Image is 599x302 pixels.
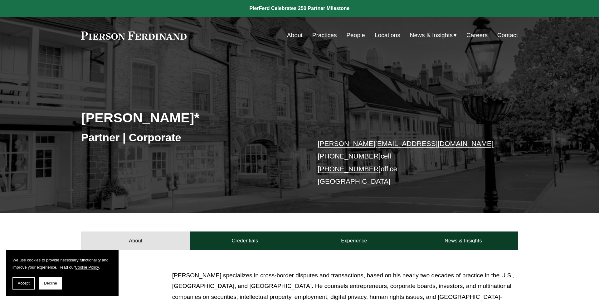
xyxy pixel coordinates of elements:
a: [PHONE_NUMBER] [318,152,381,160]
a: Contact [497,29,518,41]
button: Accept [12,277,35,290]
p: cell office [GEOGRAPHIC_DATA] [318,138,499,188]
a: Experience [299,231,409,250]
a: Cookie Policy [75,265,99,270]
a: People [346,29,365,41]
section: Cookie banner [6,250,119,296]
a: [PHONE_NUMBER] [318,165,381,173]
a: About [287,29,303,41]
button: Decline [39,277,62,290]
h3: Partner | Corporate [81,131,299,144]
a: Practices [312,29,337,41]
a: About [81,231,190,250]
a: Locations [375,29,400,41]
span: News & Insights [410,30,453,41]
span: Decline [44,281,57,285]
a: folder dropdown [410,29,457,41]
p: We use cookies to provide necessary functionality and improve your experience. Read our . [12,256,112,271]
a: Credentials [190,231,299,250]
h2: [PERSON_NAME]* [81,110,299,126]
a: [PERSON_NAME][EMAIL_ADDRESS][DOMAIN_NAME] [318,140,494,148]
span: Accept [18,281,30,285]
a: News & Insights [409,231,518,250]
a: Careers [466,29,488,41]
